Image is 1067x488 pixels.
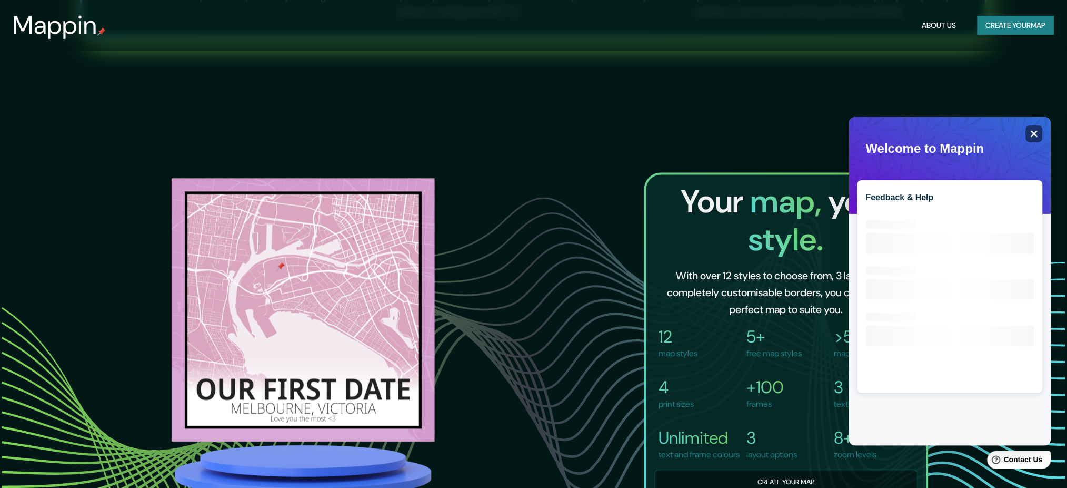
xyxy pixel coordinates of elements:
h4: 12 [659,326,698,347]
p: text options [834,398,877,411]
h4: 5+ [746,326,802,347]
h4: 3 [746,427,797,448]
button: About Us [918,16,961,35]
button: Create yourmap [978,16,1054,35]
h4: +100 [746,377,784,398]
h2: Your your [655,183,918,259]
span: map, [751,181,829,222]
p: free map styles [746,347,802,360]
p: text and frame colours [659,448,740,461]
p: layout options [746,448,797,461]
p: map styles [659,347,698,360]
iframe: Help widget launcher [973,447,1055,476]
img: mappin-pin [97,27,106,36]
p: print sizes [659,398,694,411]
h4: >50,000 [834,326,903,347]
h3: Mappin [13,11,97,40]
h4: 8+ [834,427,877,448]
iframe: Help widget [849,117,1051,446]
p: zoom levels [834,448,877,461]
h6: With over 12 styles to choose from, 3 layouts and completely customisable borders, you can make t... [663,267,910,318]
p: frames [746,398,784,411]
h4: 3 [834,377,877,398]
h4: 4 [659,377,694,398]
span: style. [749,219,824,260]
h4: Unlimited [659,427,740,448]
p: maps created [834,347,903,360]
img: melbourne.png [172,178,435,441]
